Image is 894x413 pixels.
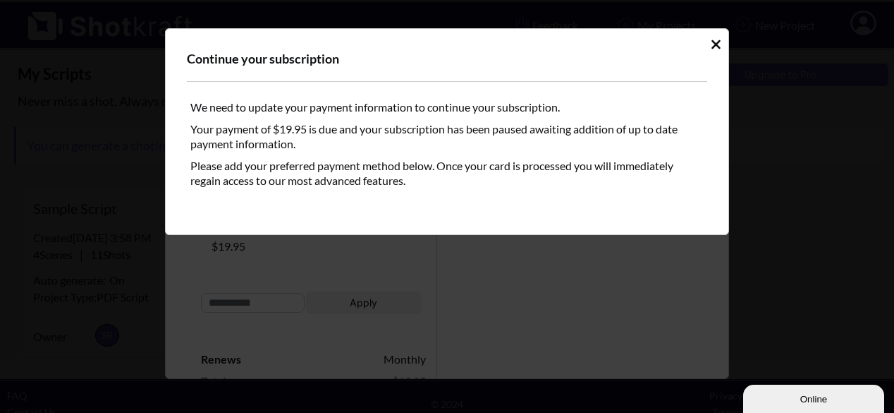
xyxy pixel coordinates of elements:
[187,155,707,206] div: Please add your preferred payment method below. Once your card is processed you will immediately ...
[187,50,707,67] div: Continue your subscription
[743,382,887,413] iframe: chat widget
[187,118,707,155] div: Your payment of $19.95 is due and your subscription has been paused awaiting addition of up to da...
[187,96,707,118] div: We need to update your payment information to continue your subscription.
[165,28,729,235] div: Idle Modal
